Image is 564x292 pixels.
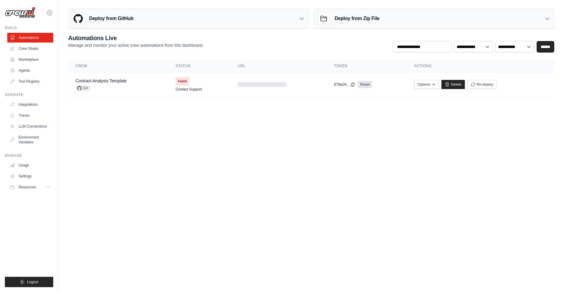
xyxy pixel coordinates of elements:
a: Integrations [7,100,53,109]
th: Actions [407,60,554,72]
h3: Deploy from Zip File [335,15,379,22]
button: Re-deploy [467,80,497,89]
a: Contact Support [176,87,202,92]
button: Resources [7,182,53,192]
th: Status [168,60,231,72]
div: Build [5,26,53,30]
a: Marketplace [7,55,53,64]
a: Contract Analysis Template [75,78,127,83]
div: Operate [5,92,53,97]
p: Manage and monitor your active crew automations from this dashboard. [68,42,204,48]
a: Environment Variables [7,132,53,147]
span: Failed [176,77,189,86]
a: Crew Studio [7,44,53,53]
a: Traces [7,111,53,120]
a: Tool Registry [7,77,53,86]
img: Logo [5,7,35,19]
h3: Deploy from GitHub [89,15,133,22]
span: Resources [19,185,36,190]
a: Delete [441,80,465,89]
a: Automations [7,33,53,43]
button: Logout [5,277,53,287]
button: 679a29... [334,82,355,87]
th: Crew [68,60,168,72]
span: GH [75,85,90,91]
a: LLM Connections [7,122,53,131]
th: Token [327,60,407,72]
img: GitHub Logo [72,12,84,25]
span: Logout [27,280,38,284]
a: Reset [358,81,372,88]
a: Usage [7,160,53,170]
div: Manage [5,153,53,158]
a: Settings [7,171,53,181]
th: URL [231,60,327,72]
a: Agents [7,66,53,75]
h2: Automations Live [68,34,204,42]
button: Options [414,80,439,89]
